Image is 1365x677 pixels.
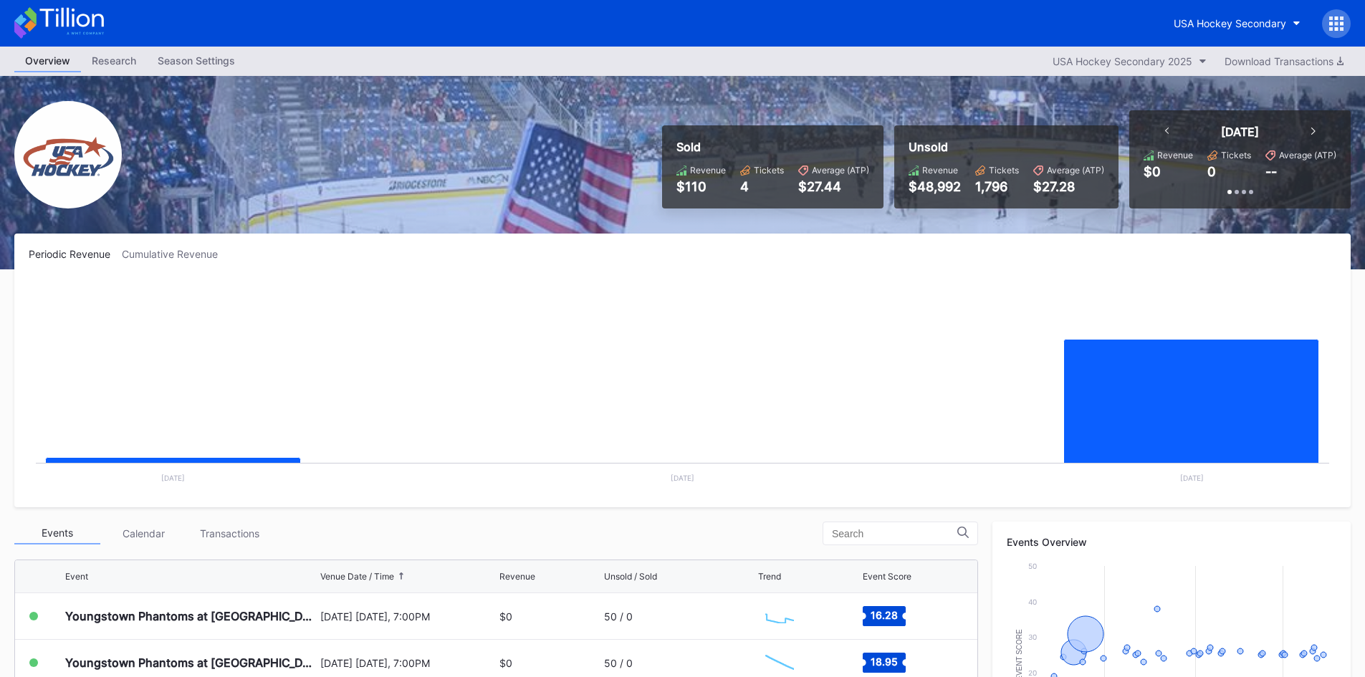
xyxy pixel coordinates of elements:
text: 40 [1028,597,1037,606]
div: [DATE] [DATE], 7:00PM [320,610,497,623]
a: Overview [14,50,81,72]
input: Search [832,528,957,539]
text: [DATE] [671,474,694,482]
div: [DATE] [1221,125,1259,139]
div: Periodic Revenue [29,248,122,260]
div: Tickets [989,165,1019,176]
div: Youngstown Phantoms at [GEOGRAPHIC_DATA] Hockey NTDP U-18 [65,609,317,623]
div: Tickets [1221,150,1251,160]
text: [DATE] [161,474,185,482]
div: $48,992 [909,179,961,194]
div: 50 / 0 [604,610,633,623]
button: USA Hockey Secondary [1163,10,1311,37]
div: Average (ATP) [1047,165,1104,176]
div: Cumulative Revenue [122,248,229,260]
div: USA Hockey Secondary 2025 [1053,55,1192,67]
a: Research [81,50,147,72]
div: Youngstown Phantoms at [GEOGRAPHIC_DATA] Hockey NTDP U-18 [65,656,317,670]
div: Calendar [100,522,186,544]
div: Revenue [922,165,958,176]
div: 0 [1207,164,1216,179]
div: [DATE] [DATE], 7:00PM [320,657,497,669]
div: Season Settings [147,50,246,71]
div: $27.44 [798,179,869,194]
a: Season Settings [147,50,246,72]
div: Sold [676,140,869,154]
div: $110 [676,179,726,194]
div: Events [14,522,100,544]
div: 4 [740,179,784,194]
div: Venue Date / Time [320,571,394,582]
img: USA_Hockey_Secondary.png [14,101,122,208]
text: [DATE] [1180,474,1204,482]
div: Revenue [499,571,535,582]
text: 50 [1028,562,1037,570]
button: USA Hockey Secondary 2025 [1045,52,1214,71]
div: -- [1265,164,1277,179]
div: USA Hockey Secondary [1174,17,1286,29]
div: Download Transactions [1225,55,1344,67]
div: $27.28 [1033,179,1104,194]
div: Event [65,571,88,582]
div: $0 [1144,164,1161,179]
div: Events Overview [1007,536,1336,548]
div: Research [81,50,147,71]
div: Revenue [690,165,726,176]
text: 18.95 [871,656,898,668]
div: 50 / 0 [604,657,633,669]
div: Unsold / Sold [604,571,657,582]
div: Transactions [186,522,272,544]
div: Tickets [754,165,784,176]
svg: Chart title [29,278,1336,493]
div: Trend [758,571,781,582]
div: 1,796 [975,179,1019,194]
button: Download Transactions [1217,52,1351,71]
text: 30 [1028,633,1037,641]
div: $0 [499,610,512,623]
svg: Chart title [758,598,801,634]
div: $0 [499,657,512,669]
div: Average (ATP) [1279,150,1336,160]
text: 16.28 [871,609,898,621]
div: Event Score [863,571,911,582]
div: Average (ATP) [812,165,869,176]
text: 20 [1028,668,1037,677]
div: Revenue [1157,150,1193,160]
div: Unsold [909,140,1104,154]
